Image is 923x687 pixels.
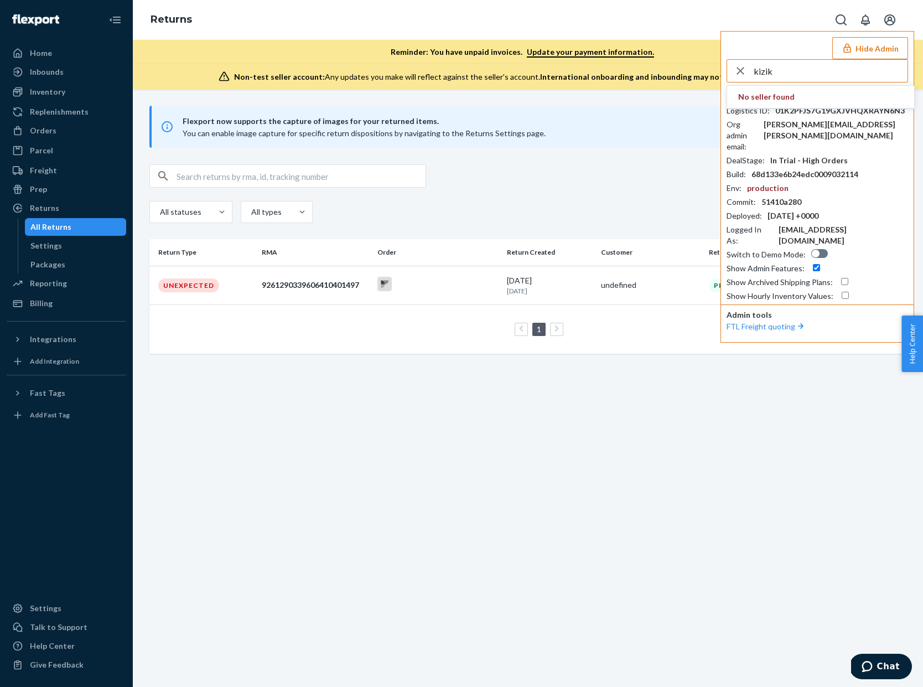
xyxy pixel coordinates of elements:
[709,278,764,292] div: Processed
[7,353,126,370] a: Add Integration
[7,142,126,159] a: Parcel
[30,622,87,633] div: Talk to Support
[727,249,806,260] div: Switch to Demo Mode :
[373,239,503,266] th: Order
[535,324,543,334] a: Page 1 is your current page
[7,618,126,636] button: Talk to Support
[754,60,908,82] input: Search or paste seller ID
[727,224,773,246] div: Logged In As :
[901,316,923,372] button: Help Center
[507,286,592,296] p: [DATE]
[7,83,126,101] a: Inventory
[30,659,84,670] div: Give Feedback
[262,280,368,291] div: 9261290339606410401497
[738,91,795,102] strong: No seller found
[851,654,912,681] iframe: Opens a widget where you can chat to one of our agents
[30,165,57,176] div: Freight
[25,237,127,255] a: Settings
[7,63,126,81] a: Inbounds
[761,197,801,208] div: 51410a280
[183,115,839,128] span: Flexport now supports the capture of images for your returned items.
[151,13,192,25] a: Returns
[507,275,592,296] div: [DATE]
[727,291,833,302] div: Show Hourly Inventory Values :
[704,239,827,266] th: Return status
[7,103,126,121] a: Replenishments
[540,72,827,81] span: International onboarding and inbounding may not work during impersonation.
[30,334,76,345] div: Integrations
[879,9,901,31] button: Open account menu
[601,280,700,291] div: undefined
[142,4,201,36] ol: breadcrumbs
[158,278,219,292] div: Unexpected
[30,86,65,97] div: Inventory
[727,210,762,221] div: Deployed :
[25,256,127,273] a: Packages
[7,44,126,62] a: Home
[30,240,62,251] div: Settings
[257,239,372,266] th: RMA
[183,128,546,138] span: You can enable image capture for specific return dispositions by navigating to the Returns Settin...
[12,14,59,25] img: Flexport logo
[7,275,126,292] a: Reporting
[30,278,67,289] div: Reporting
[7,384,126,402] button: Fast Tags
[7,637,126,655] a: Help Center
[7,199,126,217] a: Returns
[30,603,61,614] div: Settings
[7,180,126,198] a: Prep
[502,239,596,266] th: Return Created
[30,184,47,195] div: Prep
[30,48,52,59] div: Home
[779,224,908,246] div: [EMAIL_ADDRESS][DOMAIN_NAME]
[30,203,59,214] div: Returns
[30,388,65,399] div: Fast Tags
[7,162,126,179] a: Freight
[830,9,852,31] button: Open Search Box
[727,322,806,331] a: FTL Freight quoting
[30,221,71,233] div: All Returns
[234,71,827,82] div: Any updates you make will reflect against the seller's account.
[727,105,770,116] div: Logistics ID :
[727,197,756,208] div: Commit :
[527,47,654,58] a: Update your payment information.
[7,330,126,348] button: Integrations
[854,9,877,31] button: Open notifications
[727,263,805,274] div: Show Admin Features :
[25,218,127,236] a: All Returns
[177,165,426,187] input: Search returns by rma, id, tracking number
[597,239,704,266] th: Customer
[30,410,70,420] div: Add Fast Tag
[160,206,200,218] div: All statuses
[832,37,908,59] button: Hide Admin
[747,183,789,194] div: production
[7,600,126,617] a: Settings
[30,640,75,652] div: Help Center
[30,298,53,309] div: Billing
[7,406,126,424] a: Add Fast Tag
[770,155,848,166] div: In Trial - High Orders
[727,169,746,180] div: Build :
[727,155,765,166] div: DealStage :
[30,66,64,78] div: Inbounds
[727,119,758,152] div: Org admin email :
[251,206,280,218] div: All types
[234,72,325,81] span: Non-test seller account:
[7,122,126,140] a: Orders
[764,119,908,141] div: [PERSON_NAME][EMAIL_ADDRESS][PERSON_NAME][DOMAIN_NAME]
[751,169,858,180] div: 68d133e6b24edc0009032114
[30,106,89,117] div: Replenishments
[30,145,53,156] div: Parcel
[727,183,741,194] div: Env :
[391,47,654,58] p: Reminder: You have unpaid invoices.
[30,259,65,270] div: Packages
[149,239,257,266] th: Return Type
[727,309,908,321] p: Admin tools
[768,210,818,221] div: [DATE] +0000
[7,295,126,312] a: Billing
[104,9,126,31] button: Close Navigation
[7,656,126,674] button: Give Feedback
[775,105,905,116] div: 01K2PFJS7G19GXJVHQXRAYN6N3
